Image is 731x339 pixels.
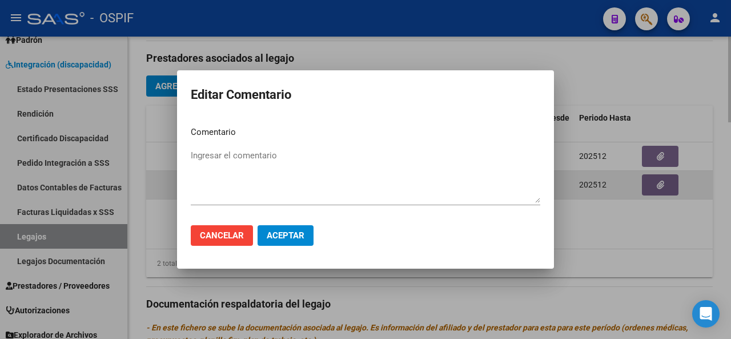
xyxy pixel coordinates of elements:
div: Open Intercom Messenger [692,300,720,328]
span: Cancelar [200,230,244,241]
button: Cancelar [191,225,253,246]
span: Aceptar [267,230,304,241]
h2: Editar Comentario [191,84,540,106]
button: Aceptar [258,225,314,246]
p: Comentario [191,126,540,139]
